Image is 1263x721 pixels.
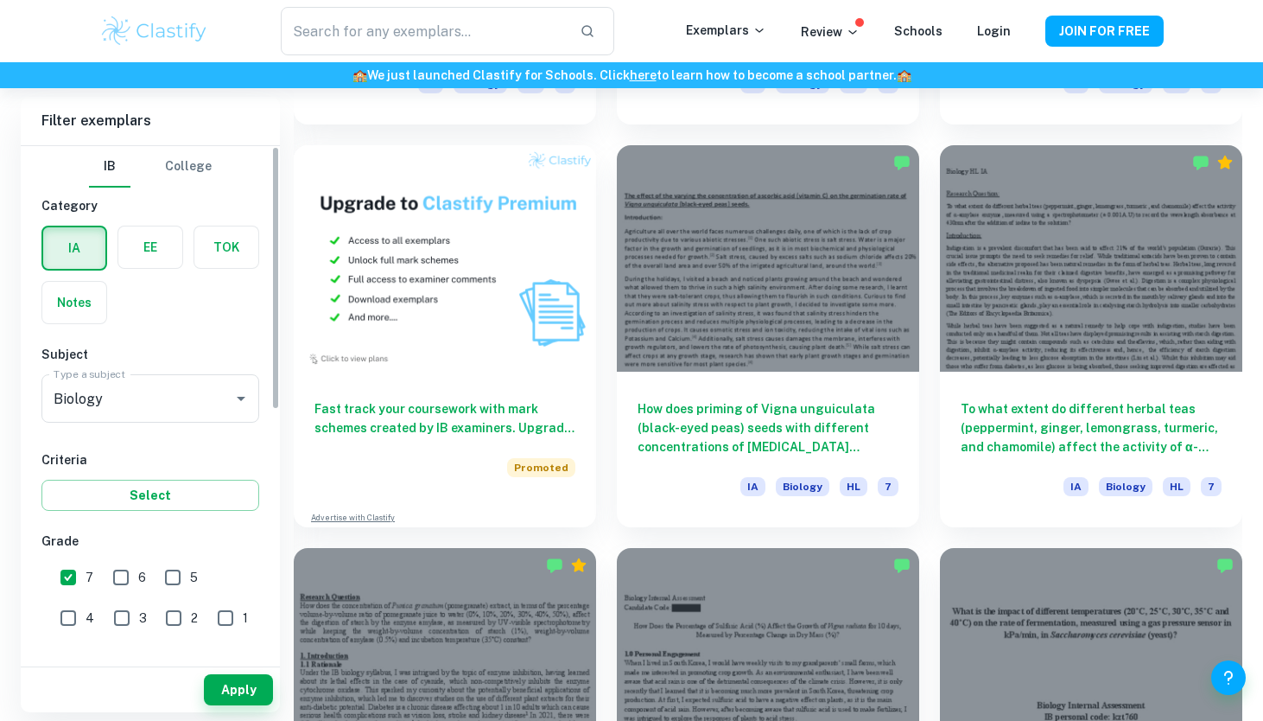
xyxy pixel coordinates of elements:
[352,68,367,82] span: 🏫
[42,282,106,323] button: Notes
[776,477,829,496] span: Biology
[893,154,911,171] img: Marked
[311,512,395,524] a: Advertise with Clastify
[1063,477,1088,496] span: IA
[638,399,898,456] h6: How does priming of Vigna unguiculata (black-eyed peas) seeds with different concentrations of [M...
[897,68,911,82] span: 🏫
[86,568,93,587] span: 7
[191,609,198,628] span: 2
[686,21,766,40] p: Exemplars
[961,399,1222,456] h6: To what extent do different herbal teas (peppermint, ginger, lemongrass, turmeric, and chamomile)...
[1099,477,1152,496] span: Biology
[977,24,1011,38] a: Login
[1163,477,1190,496] span: HL
[1216,557,1234,574] img: Marked
[1211,660,1246,695] button: Help and Feedback
[41,196,259,215] h6: Category
[546,557,563,574] img: Marked
[1201,477,1222,496] span: 7
[138,568,146,587] span: 6
[617,145,919,527] a: How does priming of Vigna unguiculata (black-eyed peas) seeds with different concentrations of [M...
[878,477,898,496] span: 7
[229,386,253,411] button: Open
[570,557,587,574] div: Premium
[1045,16,1164,47] button: JOIN FOR FREE
[314,399,575,437] h6: Fast track your coursework with mark schemes created by IB examiners. Upgrade now
[507,458,575,477] span: Promoted
[204,674,273,705] button: Apply
[41,656,259,675] h6: Level
[281,7,566,55] input: Search for any exemplars...
[139,609,147,628] span: 3
[940,145,1242,527] a: To what extent do different herbal teas (peppermint, ginger, lemongrass, turmeric, and chamomile)...
[89,146,212,188] div: Filter type choice
[840,477,867,496] span: HL
[99,14,209,48] img: Clastify logo
[1216,154,1234,171] div: Premium
[740,477,765,496] span: IA
[41,532,259,551] h6: Grade
[194,227,258,268] button: TOK
[893,557,911,574] img: Marked
[86,609,94,628] span: 4
[118,227,182,268] button: EE
[3,66,1260,85] h6: We just launched Clastify for Schools. Click to learn how to become a school partner.
[294,145,596,372] img: Thumbnail
[801,22,860,41] p: Review
[630,68,657,82] a: here
[894,24,942,38] a: Schools
[89,146,130,188] button: IB
[1192,154,1209,171] img: Marked
[243,609,248,628] span: 1
[41,480,259,511] button: Select
[21,97,280,145] h6: Filter exemplars
[54,367,125,381] label: Type a subject
[165,146,212,188] button: College
[43,227,105,269] button: IA
[41,450,259,469] h6: Criteria
[41,345,259,364] h6: Subject
[190,568,198,587] span: 5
